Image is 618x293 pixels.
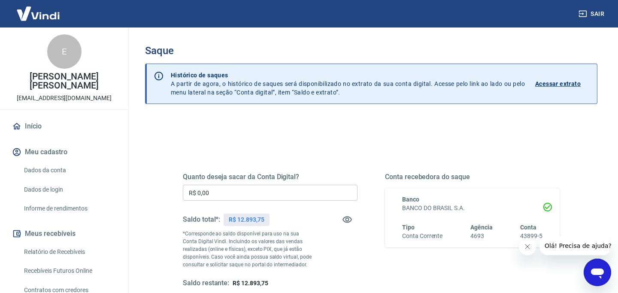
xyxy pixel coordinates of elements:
[21,262,118,280] a: Recebíveis Futuros Online
[21,200,118,217] a: Informe de rendimentos
[171,71,525,97] p: A partir de agora, o histórico de saques será disponibilizado no extrato da sua conta digital. Ac...
[385,173,560,181] h5: Conta recebedora do saque
[21,243,118,261] a: Relatório de Recebíveis
[535,71,590,97] a: Acessar extrato
[183,230,314,269] p: *Corresponde ao saldo disponível para uso na sua Conta Digital Vindi. Incluindo os valores das ve...
[183,173,357,181] h5: Quanto deseja sacar da Conta Digital?
[183,215,220,224] h5: Saldo total*:
[577,6,608,22] button: Sair
[535,79,581,88] p: Acessar extrato
[21,162,118,179] a: Dados da conta
[171,71,525,79] p: Histórico de saques
[10,117,118,136] a: Início
[520,224,536,231] span: Conta
[470,232,493,241] h6: 4693
[47,34,82,69] div: E
[10,0,66,27] img: Vindi
[21,181,118,198] a: Dados de login
[17,94,112,103] p: [EMAIL_ADDRESS][DOMAIN_NAME]
[5,6,72,13] span: Olá! Precisa de ajuda?
[402,204,542,213] h6: BANCO DO BRASIL S.A.
[402,232,442,241] h6: Conta Corrente
[402,224,415,231] span: Tipo
[145,45,597,57] h3: Saque
[584,259,611,286] iframe: Botão para abrir a janela de mensagens
[402,196,419,203] span: Banco
[183,279,229,288] h5: Saldo restante:
[10,224,118,243] button: Meus recebíveis
[10,143,118,162] button: Meu cadastro
[233,280,268,287] span: R$ 12.893,75
[520,232,542,241] h6: 43899-5
[229,215,264,224] p: R$ 12.893,75
[539,236,611,255] iframe: Mensagem da empresa
[7,72,121,90] p: [PERSON_NAME] [PERSON_NAME]
[519,238,536,255] iframe: Fechar mensagem
[470,224,493,231] span: Agência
